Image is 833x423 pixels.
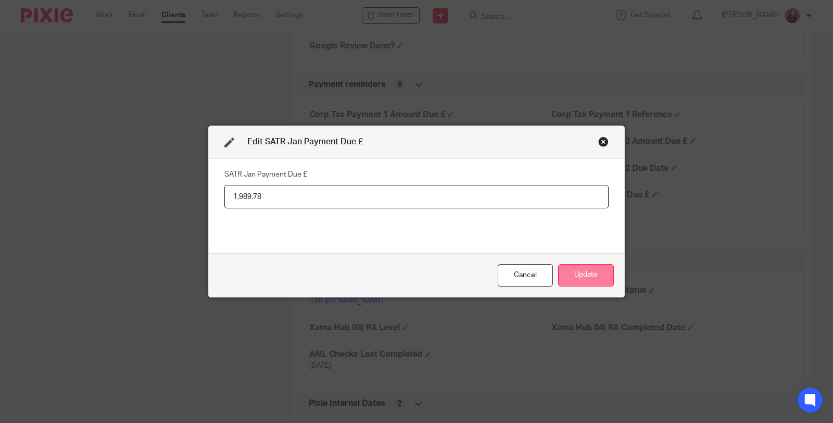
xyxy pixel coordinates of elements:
[247,138,363,146] span: Edit SATR Jan Payment Due £
[598,136,609,147] div: Close this dialog window
[558,264,614,287] button: Update
[498,264,553,287] div: Close this dialog window
[224,185,609,208] input: SATR Jan Payment Due £
[224,169,307,180] label: SATR Jan Payment Due £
